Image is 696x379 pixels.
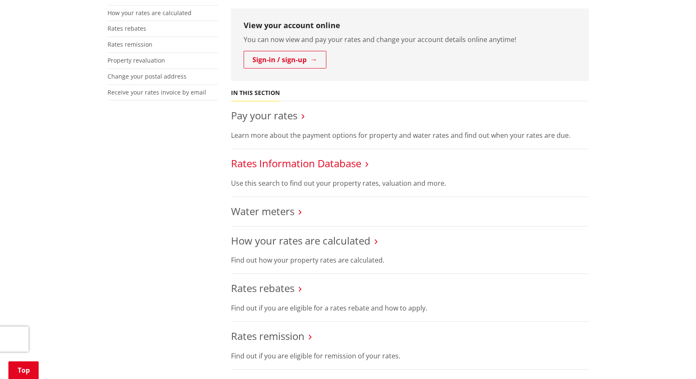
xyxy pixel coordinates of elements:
a: Rates remission [231,329,305,343]
h5: In this section [231,89,280,97]
p: You can now view and pay your rates and change your account details online anytime! [244,34,576,45]
a: Rates Information Database [231,156,361,170]
a: Rates rebates [231,281,294,295]
iframe: Messenger Launcher [657,344,688,374]
a: Top [8,361,39,379]
a: Rates rebates [108,24,146,32]
h3: View your account online [244,21,576,30]
a: Pay your rates [231,108,297,122]
a: How your rates are calculated [231,234,370,247]
p: Learn more about the payment options for property and water rates and find out when your rates ar... [231,130,589,140]
p: Find out if you are eligible for a rates rebate and how to apply. [231,303,589,313]
a: Sign-in / sign-up [244,51,326,68]
p: Find out how your property rates are calculated. [231,255,589,265]
a: Rates remission [108,40,152,48]
a: Water meters [231,204,294,218]
p: Use this search to find out your property rates, valuation and more. [231,178,589,188]
p: Find out if you are eligible for remission of your rates. [231,351,589,361]
a: Property revaluation [108,56,165,64]
a: Change your postal address [108,72,186,80]
a: Receive your rates invoice by email [108,88,206,96]
a: How your rates are calculated [108,9,192,17]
